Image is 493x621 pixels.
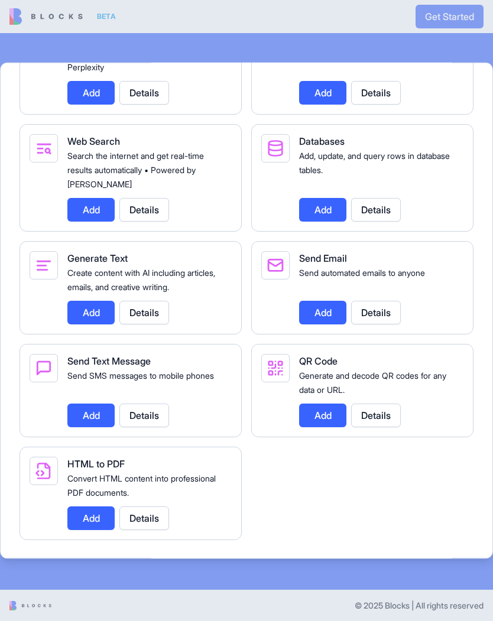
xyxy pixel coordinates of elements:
[299,135,345,147] span: Databases
[67,80,115,104] button: Add
[119,506,169,529] button: Details
[67,150,204,188] span: Search the internet and get real-time results automatically • Powered by [PERSON_NAME]
[67,135,120,147] span: Web Search
[119,80,169,104] button: Details
[119,403,169,427] button: Details
[351,300,401,324] button: Details
[67,267,215,291] span: Create content with AI including articles, emails, and creative writing.
[67,197,115,221] button: Add
[299,403,346,427] button: Add
[119,300,169,324] button: Details
[67,252,128,264] span: Generate Text
[67,473,216,497] span: Convert HTML content into professional PDF documents.
[299,300,346,324] button: Add
[351,80,401,104] button: Details
[299,370,446,394] span: Generate and decode QR codes for any data or URL.
[67,506,115,529] button: Add
[67,370,214,380] span: Send SMS messages to mobile phones
[299,197,346,221] button: Add
[351,197,401,221] button: Details
[67,355,151,366] span: Send Text Message
[119,197,169,221] button: Details
[299,267,425,277] span: Send automated emails to anyone
[299,252,347,264] span: Send Email
[299,355,338,366] span: QR Code
[351,403,401,427] button: Details
[67,403,115,427] button: Add
[67,300,115,324] button: Add
[67,457,125,469] span: HTML to PDF
[67,33,201,71] span: Get in-depth answers with real-time sources and citations • Powered by Perplexity
[299,80,346,104] button: Add
[299,150,450,174] span: Add, update, and query rows in database tables.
